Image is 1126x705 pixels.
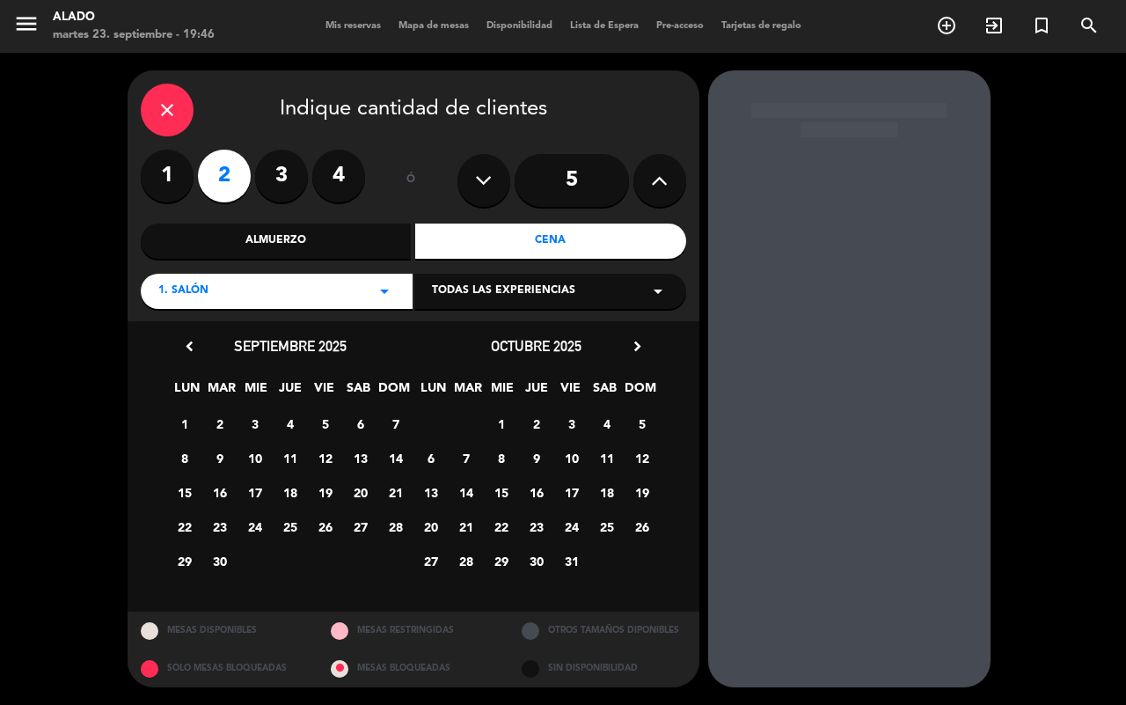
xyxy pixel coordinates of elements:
[170,512,199,541] span: 22
[205,547,234,576] span: 30
[374,281,395,302] i: arrow_drop_down
[627,512,656,541] span: 26
[317,21,390,31] span: Mis reservas
[432,283,575,300] span: Todas las experiencias
[451,478,480,507] span: 14
[275,409,304,438] span: 4
[1031,15,1052,36] i: turned_in_not
[522,478,551,507] span: 16
[141,84,686,136] div: Indique cantidad de clientes
[486,409,515,438] span: 1
[508,612,699,650] div: OTROS TAMAÑOS DIPONIBLES
[13,11,40,43] button: menu
[13,11,40,37] i: menu
[170,547,199,576] span: 29
[556,378,585,407] span: VIE
[180,337,199,356] i: chevron_left
[205,444,234,473] span: 9
[451,444,480,473] span: 7
[157,99,178,121] i: close
[522,547,551,576] span: 30
[381,444,410,473] span: 14
[207,378,236,407] span: MAR
[415,224,686,259] div: Cena
[627,444,656,473] span: 12
[275,512,304,541] span: 25
[625,378,654,407] span: DOM
[557,512,586,541] span: 24
[346,512,375,541] span: 27
[557,409,586,438] span: 3
[592,512,621,541] span: 25
[241,378,270,407] span: MIE
[310,378,339,407] span: VIE
[141,224,412,259] div: Almuerzo
[486,512,515,541] span: 22
[381,512,410,541] span: 28
[170,444,199,473] span: 8
[381,409,410,438] span: 7
[378,378,407,407] span: DOM
[486,444,515,473] span: 8
[592,444,621,473] span: 11
[647,21,713,31] span: Pre-acceso
[416,547,445,576] span: 27
[240,409,269,438] span: 3
[346,444,375,473] span: 13
[487,378,516,407] span: MIE
[383,150,440,211] div: ó
[522,409,551,438] span: 2
[344,378,373,407] span: SAB
[627,409,656,438] span: 5
[53,26,215,44] div: martes 23. septiembre - 19:46
[240,478,269,507] span: 17
[170,409,199,438] span: 1
[983,15,1005,36] i: exit_to_app
[628,337,647,356] i: chevron_right
[346,409,375,438] span: 6
[522,512,551,541] span: 23
[275,444,304,473] span: 11
[508,650,699,687] div: SIN DISPONIBILIDAD
[318,612,508,650] div: MESAS RESTRINGIDAS
[416,444,445,473] span: 6
[158,283,208,300] span: 1. Salón
[590,378,619,407] span: SAB
[205,478,234,507] span: 16
[141,150,194,202] label: 1
[486,547,515,576] span: 29
[713,21,810,31] span: Tarjetas de regalo
[172,378,201,407] span: LUN
[419,378,448,407] span: LUN
[416,512,445,541] span: 20
[478,21,561,31] span: Disponibilidad
[453,378,482,407] span: MAR
[240,444,269,473] span: 10
[311,478,340,507] span: 19
[486,478,515,507] span: 15
[557,444,586,473] span: 10
[234,337,347,355] span: septiembre 2025
[1078,15,1100,36] i: search
[390,21,478,31] span: Mapa de mesas
[198,150,251,202] label: 2
[647,281,669,302] i: arrow_drop_down
[491,337,581,355] span: octubre 2025
[451,547,480,576] span: 28
[592,478,621,507] span: 18
[240,512,269,541] span: 24
[592,409,621,438] span: 4
[205,512,234,541] span: 23
[311,512,340,541] span: 26
[416,478,445,507] span: 13
[381,478,410,507] span: 21
[311,409,340,438] span: 5
[275,478,304,507] span: 18
[311,444,340,473] span: 12
[346,478,375,507] span: 20
[451,512,480,541] span: 21
[557,478,586,507] span: 17
[128,650,318,687] div: SOLO MESAS BLOQUEADAS
[936,15,957,36] i: add_circle_outline
[53,9,215,26] div: Alado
